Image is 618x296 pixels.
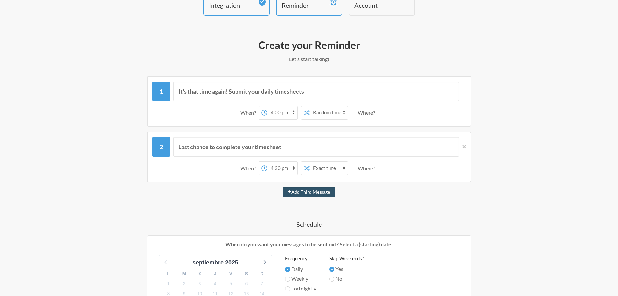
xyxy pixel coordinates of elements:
[173,82,459,101] input: Message
[329,265,364,273] label: Yes
[285,277,290,282] input: Weekly
[223,269,239,279] div: V
[285,275,316,283] label: Weekly
[208,269,223,279] div: J
[258,279,267,288] span: martes, 7 de octubre de 2025
[121,220,497,229] h4: Schedule
[285,286,290,291] input: Fortnightly
[211,279,220,288] span: sábado, 4 de octubre de 2025
[226,279,236,288] span: domingo, 5 de octubre de 2025
[192,269,208,279] div: X
[161,269,176,279] div: L
[354,1,400,10] h4: Account
[176,269,192,279] div: M
[209,1,254,10] h4: Integration
[190,258,241,267] div: septiembre 2025
[285,285,316,292] label: Fortnightly
[242,279,251,288] span: lunes, 6 de octubre de 2025
[358,106,378,120] div: Where?
[152,240,466,248] p: When do you want your messages to be sent out? Select a (starting) date.
[239,269,254,279] div: S
[173,137,459,157] input: Message
[329,255,364,262] label: Skip Weekends?
[329,275,364,283] label: No
[121,55,497,63] p: Let's start talking!
[358,161,378,175] div: Where?
[285,255,316,262] label: Frequency:
[240,106,259,120] div: When?
[329,267,334,272] input: Yes
[283,187,335,197] button: Add Third Message
[180,279,189,288] span: jueves, 2 de octubre de 2025
[329,277,334,282] input: No
[164,279,173,288] span: miércoles, 1 de octubre de 2025
[240,161,259,175] div: When?
[282,1,327,10] h4: Reminder
[195,279,204,288] span: viernes, 3 de octubre de 2025
[285,267,290,272] input: Daily
[121,38,497,52] h2: Create your Reminder
[254,269,270,279] div: D
[285,265,316,273] label: Daily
